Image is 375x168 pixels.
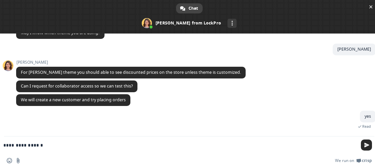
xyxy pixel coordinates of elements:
[15,158,21,163] span: Send a file
[362,124,371,129] span: Read
[362,158,372,163] span: Crisp
[3,142,353,148] textarea: Compose your message...
[361,139,372,151] span: Send
[21,83,133,89] span: Can I request for collaborator access so we can test this?
[335,158,372,163] a: We run onCrisp
[337,46,371,52] span: [PERSON_NAME]
[227,19,237,28] div: More channels
[176,3,203,13] div: Chat
[189,3,198,13] span: Chat
[16,60,246,65] span: [PERSON_NAME]
[21,69,241,75] span: For [PERSON_NAME] theme you should able to see discounted prices on the store unless theme is cus...
[367,3,374,10] span: Close chat
[7,158,12,163] span: Insert an emoji
[365,113,371,119] span: yes
[21,97,126,103] span: We will create a new customer and try placing orders
[335,158,354,163] span: We run on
